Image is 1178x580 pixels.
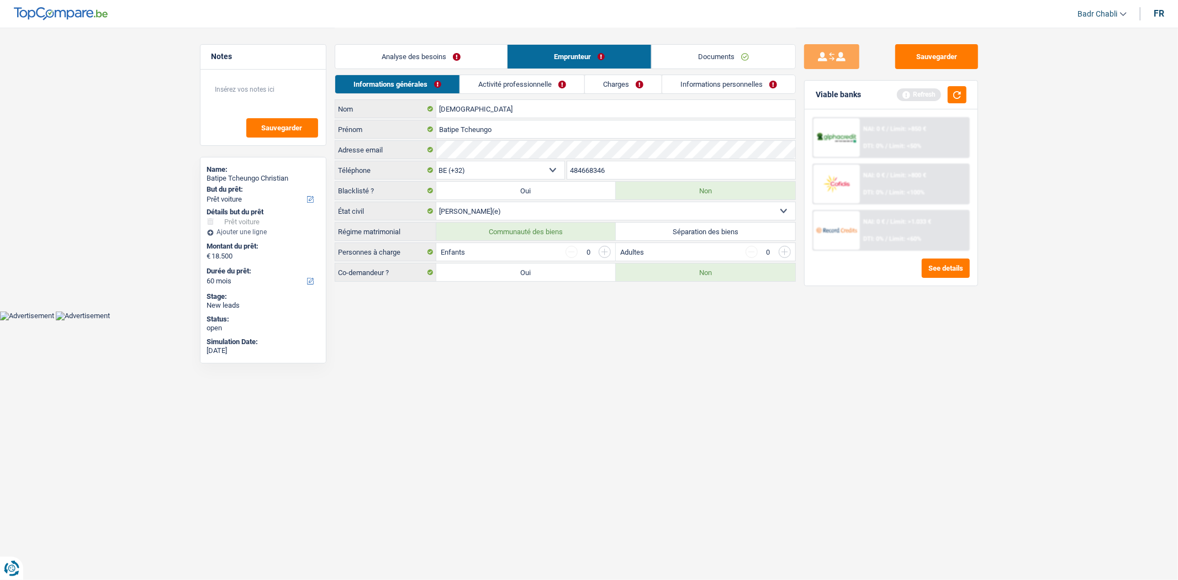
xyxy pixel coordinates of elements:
span: / [886,218,889,225]
span: NAI: 0 € [863,218,885,225]
img: AlphaCredit [816,131,857,144]
button: Sauvegarder [895,44,978,69]
a: Informations générales [335,75,459,93]
div: Simulation Date: [207,338,319,346]
img: Record Credits [816,220,857,240]
button: Sauvegarder [246,118,318,138]
label: Téléphone [335,161,436,179]
label: Adresse email [335,141,436,159]
label: Adultes [620,249,644,256]
span: Limit: <60% [889,235,921,242]
div: Refresh [897,88,941,101]
label: Communauté des biens [436,223,616,240]
label: Co-demandeur ? [335,263,436,281]
a: Badr Chabli [1069,5,1127,23]
h5: Notes [212,52,315,61]
label: Régime matrimonial [335,223,436,240]
a: Analyse des besoins [335,45,507,68]
label: Blacklisté ? [335,182,436,199]
span: / [886,172,889,179]
span: Limit: >800 € [890,172,926,179]
img: Advertisement [56,312,110,320]
label: Durée du prêt: [207,267,317,276]
span: / [886,125,889,133]
a: Documents [652,45,795,68]
label: Non [616,263,795,281]
span: € [207,252,211,261]
a: Informations personnelles [662,75,795,93]
span: NAI: 0 € [863,125,885,133]
span: DTI: 0% [863,143,884,150]
div: Name: [207,165,319,174]
label: Oui [436,263,616,281]
span: Limit: <100% [889,189,925,196]
label: Oui [436,182,616,199]
div: 0 [583,249,593,256]
span: Limit: >850 € [890,125,926,133]
div: fr [1154,8,1164,19]
div: Détails but du prêt [207,208,319,217]
span: / [885,143,888,150]
span: Limit: <50% [889,143,921,150]
div: 0 [763,249,773,256]
span: Badr Chabli [1077,9,1117,19]
input: 401020304 [567,161,795,179]
label: Non [616,182,795,199]
div: Stage: [207,292,319,301]
label: But du prêt: [207,185,317,194]
label: Nom [335,100,436,118]
div: Status: [207,315,319,324]
span: / [885,235,888,242]
div: open [207,324,319,333]
span: DTI: 0% [863,235,884,242]
img: TopCompare Logo [14,7,108,20]
div: Ajouter une ligne [207,228,319,236]
label: Montant du prêt: [207,242,317,251]
div: Batipe Tcheungo Christian [207,174,319,183]
label: Séparation des biens [616,223,795,240]
img: Cofidis [816,173,857,194]
button: See details [922,259,970,278]
span: Sauvegarder [262,124,303,131]
label: Prénom [335,120,436,138]
a: Activité professionnelle [460,75,584,93]
div: New leads [207,301,319,310]
span: / [885,189,888,196]
a: Emprunteur [508,45,651,68]
div: [DATE] [207,346,319,355]
span: NAI: 0 € [863,172,885,179]
a: Charges [585,75,662,93]
span: DTI: 0% [863,189,884,196]
label: Enfants [441,249,465,256]
label: État civil [335,202,436,220]
span: Limit: >1.033 € [890,218,931,225]
div: Viable banks [816,90,861,99]
label: Personnes à charge [335,243,436,261]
